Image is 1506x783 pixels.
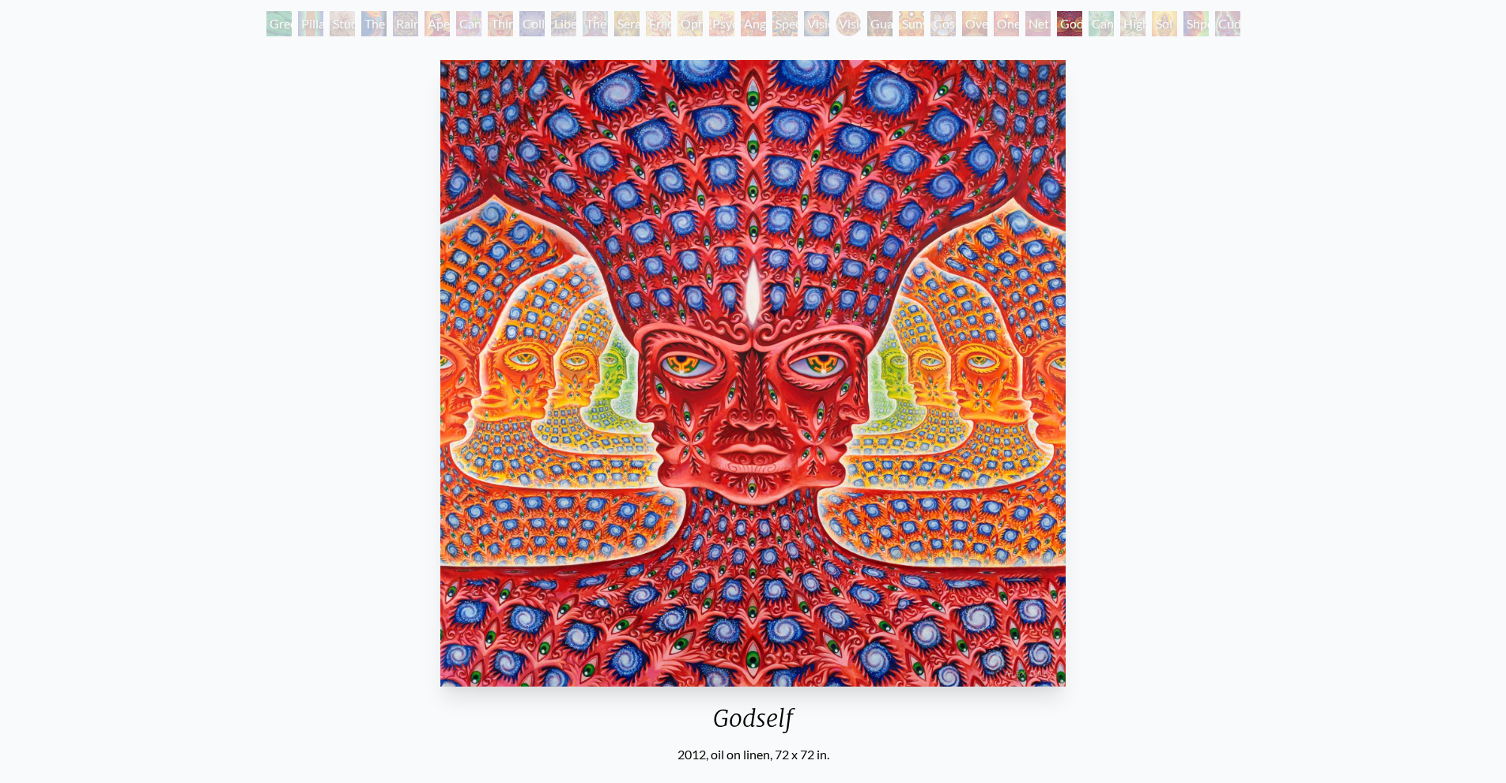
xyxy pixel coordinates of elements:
[425,11,450,36] div: Aperture
[298,11,323,36] div: Pillar of Awareness
[1089,11,1114,36] div: Cannafist
[1152,11,1177,36] div: Sol Invictus
[804,11,829,36] div: Vision Crystal
[488,11,513,36] div: Third Eye Tears of Joy
[440,60,1065,687] img: Godself-2012-Alex-Grey-watermarked.jpeg
[930,11,956,36] div: Cosmic Elf
[393,11,418,36] div: Rainbow Eye Ripple
[709,11,734,36] div: Psychomicrograph of a Fractal Paisley Cherub Feather Tip
[962,11,987,36] div: Oversoul
[1183,11,1209,36] div: Shpongled
[551,11,576,36] div: Liberation Through Seeing
[614,11,640,36] div: Seraphic Transport Docking on the Third Eye
[519,11,545,36] div: Collective Vision
[741,11,766,36] div: Angel Skin
[678,11,703,36] div: Ophanic Eyelash
[266,11,292,36] div: Green Hand
[583,11,608,36] div: The Seer
[1120,11,1146,36] div: Higher Vision
[434,745,1071,764] div: 2012, oil on linen, 72 x 72 in.
[646,11,671,36] div: Fractal Eyes
[361,11,387,36] div: The Torch
[994,11,1019,36] div: One
[1025,11,1051,36] div: Net of Being
[772,11,798,36] div: Spectral Lotus
[1057,11,1082,36] div: Godself
[836,11,861,36] div: Vision [PERSON_NAME]
[434,704,1071,745] div: Godself
[899,11,924,36] div: Sunyata
[1215,11,1240,36] div: Cuddle
[867,11,893,36] div: Guardian of Infinite Vision
[456,11,481,36] div: Cannabis Sutra
[330,11,355,36] div: Study for the Great Turn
